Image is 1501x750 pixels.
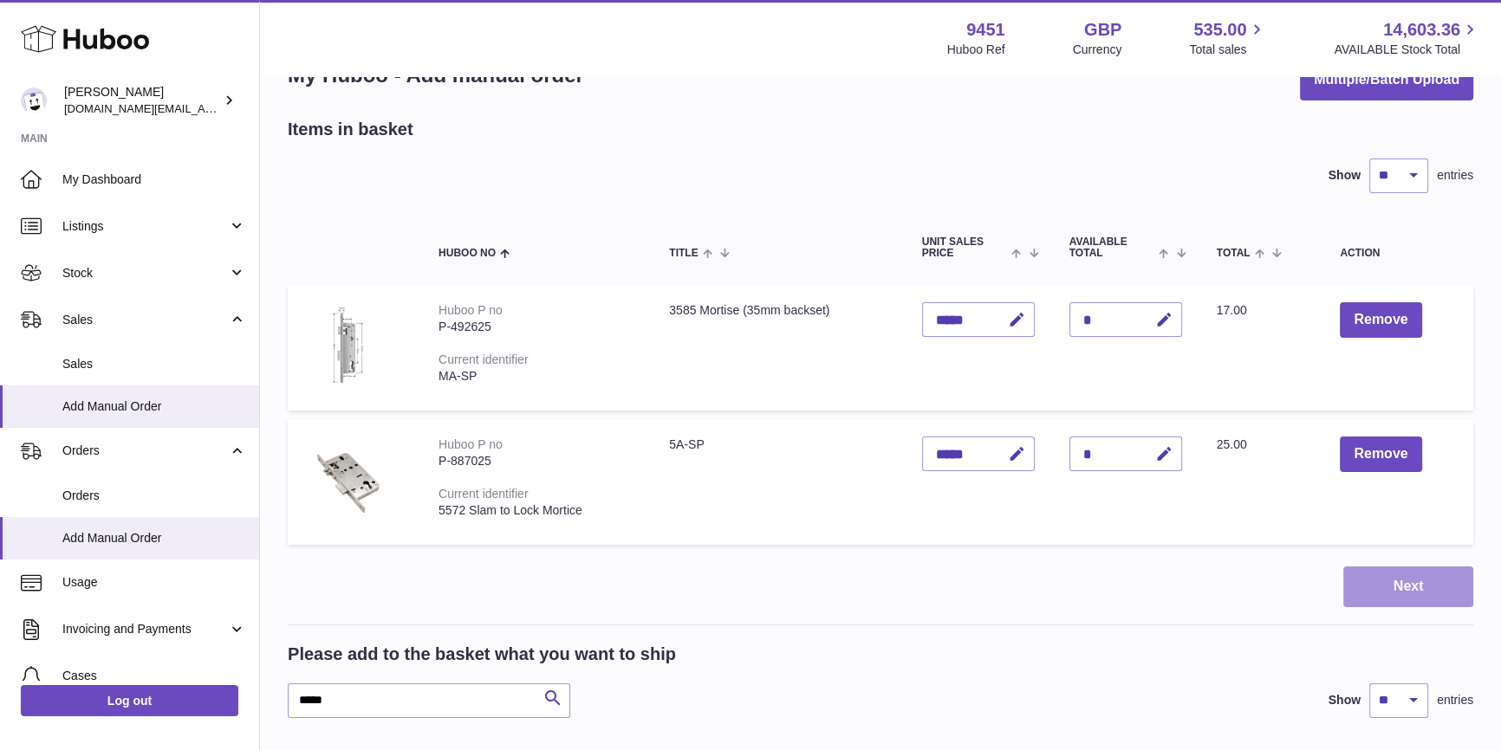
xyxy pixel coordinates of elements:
div: MA-SP [439,368,634,385]
span: Listings [62,218,228,235]
button: Multiple/Batch Upload [1300,60,1473,100]
div: Current identifier [439,352,529,366]
img: 3585 Mortise (35mm backset) [305,302,392,389]
img: 5A-SP [305,436,392,523]
span: Stock [62,265,228,281]
span: Orders [62,443,228,459]
span: 535.00 [1193,18,1246,42]
span: entries [1437,692,1473,708]
div: 5572 Slam to Lock Mortice [439,502,634,519]
a: 535.00 Total sales [1189,18,1266,58]
span: Usage [62,574,246,591]
button: Next [1343,566,1473,607]
span: Total sales [1189,42,1266,58]
span: [DOMAIN_NAME][EMAIL_ADDRESS][DOMAIN_NAME] [64,101,345,115]
span: Title [669,248,698,259]
img: amir.ch@gmail.com [21,87,47,113]
span: Orders [62,488,246,504]
a: 14,603.36 AVAILABLE Stock Total [1334,18,1480,58]
strong: 9451 [966,18,1005,42]
span: AVAILABLE Stock Total [1334,42,1480,58]
span: 25.00 [1217,437,1247,451]
span: Unit Sales Price [922,236,1008,259]
button: Remove [1340,436,1421,472]
strong: GBP [1084,18,1121,42]
div: Huboo P no [439,303,503,317]
span: Sales [62,356,246,372]
button: Remove [1340,302,1421,338]
span: Add Manual Order [62,530,246,546]
span: My Dashboard [62,171,246,188]
div: Huboo P no [439,437,503,451]
td: 3585 Mortise (35mm backset) [652,285,904,411]
div: Current identifier [439,487,529,501]
span: Total [1217,248,1251,259]
a: Log out [21,685,238,716]
span: 17.00 [1217,303,1247,317]
div: Huboo Ref [947,42,1005,58]
h2: Items in basket [288,118,413,141]
span: entries [1437,167,1473,184]
span: Cases [62,668,246,684]
label: Show [1329,692,1361,708]
div: P-887025 [439,453,634,469]
div: Currency [1073,42,1122,58]
h2: Please add to the basket what you want to ship [288,643,676,666]
div: Action [1340,248,1456,259]
label: Show [1329,167,1361,184]
span: 14,603.36 [1383,18,1460,42]
td: 5A-SP [652,419,904,545]
div: P-492625 [439,319,634,335]
span: Add Manual Order [62,398,246,415]
span: AVAILABLE Total [1069,236,1155,259]
div: [PERSON_NAME] [64,84,220,117]
span: Sales [62,312,228,328]
span: Huboo no [439,248,496,259]
span: Invoicing and Payments [62,621,228,637]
